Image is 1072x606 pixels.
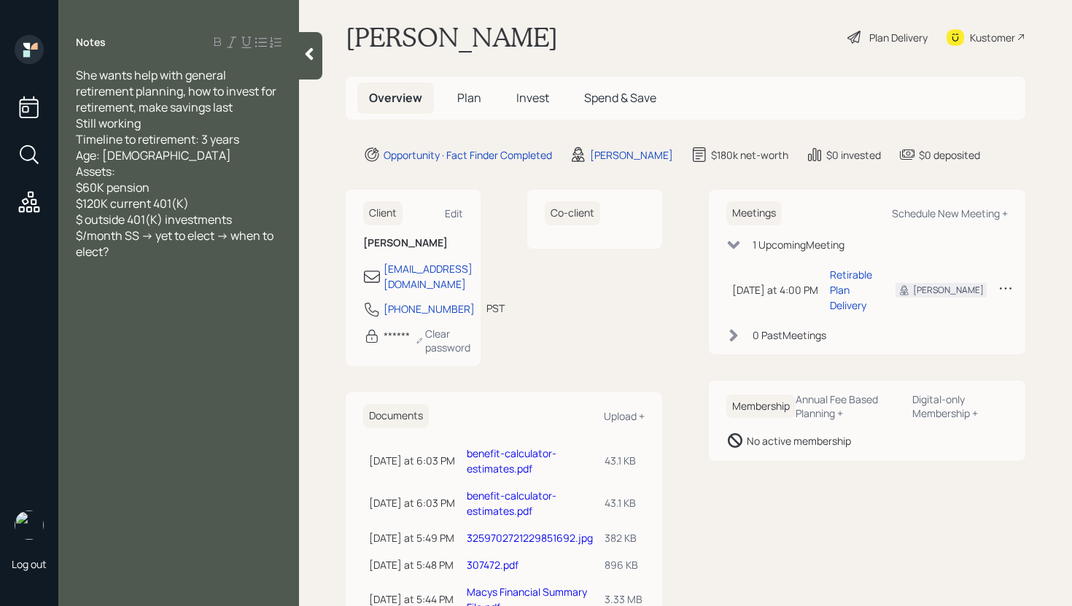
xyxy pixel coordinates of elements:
div: PST [486,300,505,316]
div: Clear password [416,327,474,354]
div: 382 KB [605,530,642,545]
div: [PERSON_NAME] [590,147,673,163]
h1: [PERSON_NAME] [346,21,558,53]
div: Schedule New Meeting + [892,206,1008,220]
div: Edit [445,206,463,220]
div: Retirable Plan Delivery [830,267,872,313]
span: Plan [457,90,481,106]
div: [DATE] at 5:48 PM [369,557,455,572]
div: [PHONE_NUMBER] [384,301,475,316]
a: benefit-calculator-estimates.pdf [467,446,556,475]
div: [DATE] at 4:00 PM [732,282,818,298]
h6: [PERSON_NAME] [363,237,463,249]
div: Upload + [604,409,645,423]
div: [EMAIL_ADDRESS][DOMAIN_NAME] [384,261,473,292]
h6: Membership [726,395,796,419]
div: [PERSON_NAME] [913,284,984,297]
div: Digital-only Membership + [912,392,1008,420]
span: She wants help with general retirement planning, how to invest for retirement, make savings last ... [76,67,279,260]
h6: Documents [363,404,429,428]
span: Spend & Save [584,90,656,106]
label: Notes [76,35,106,50]
a: 307472.pdf [467,558,518,572]
div: Log out [12,557,47,571]
span: Invest [516,90,549,106]
img: retirable_logo.png [15,510,44,540]
div: 43.1 KB [605,495,642,510]
h6: Co-client [545,201,600,225]
div: No active membership [747,433,851,448]
div: [DATE] at 5:49 PM [369,530,455,545]
div: Plan Delivery [869,30,928,45]
a: 3259702721229851692.jpg [467,531,593,545]
div: $0 invested [826,147,881,163]
div: 0 Past Meeting s [753,327,826,343]
div: [DATE] at 6:03 PM [369,453,455,468]
div: 43.1 KB [605,453,642,468]
div: Annual Fee Based Planning + [796,392,901,420]
div: Opportunity · Fact Finder Completed [384,147,552,163]
span: Overview [369,90,422,106]
h6: Meetings [726,201,782,225]
div: $0 deposited [919,147,980,163]
div: 1 Upcoming Meeting [753,237,844,252]
div: Kustomer [970,30,1015,45]
div: $180k net-worth [711,147,788,163]
div: 896 KB [605,557,642,572]
div: [DATE] at 6:03 PM [369,495,455,510]
a: benefit-calculator-estimates.pdf [467,489,556,518]
h6: Client [363,201,403,225]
